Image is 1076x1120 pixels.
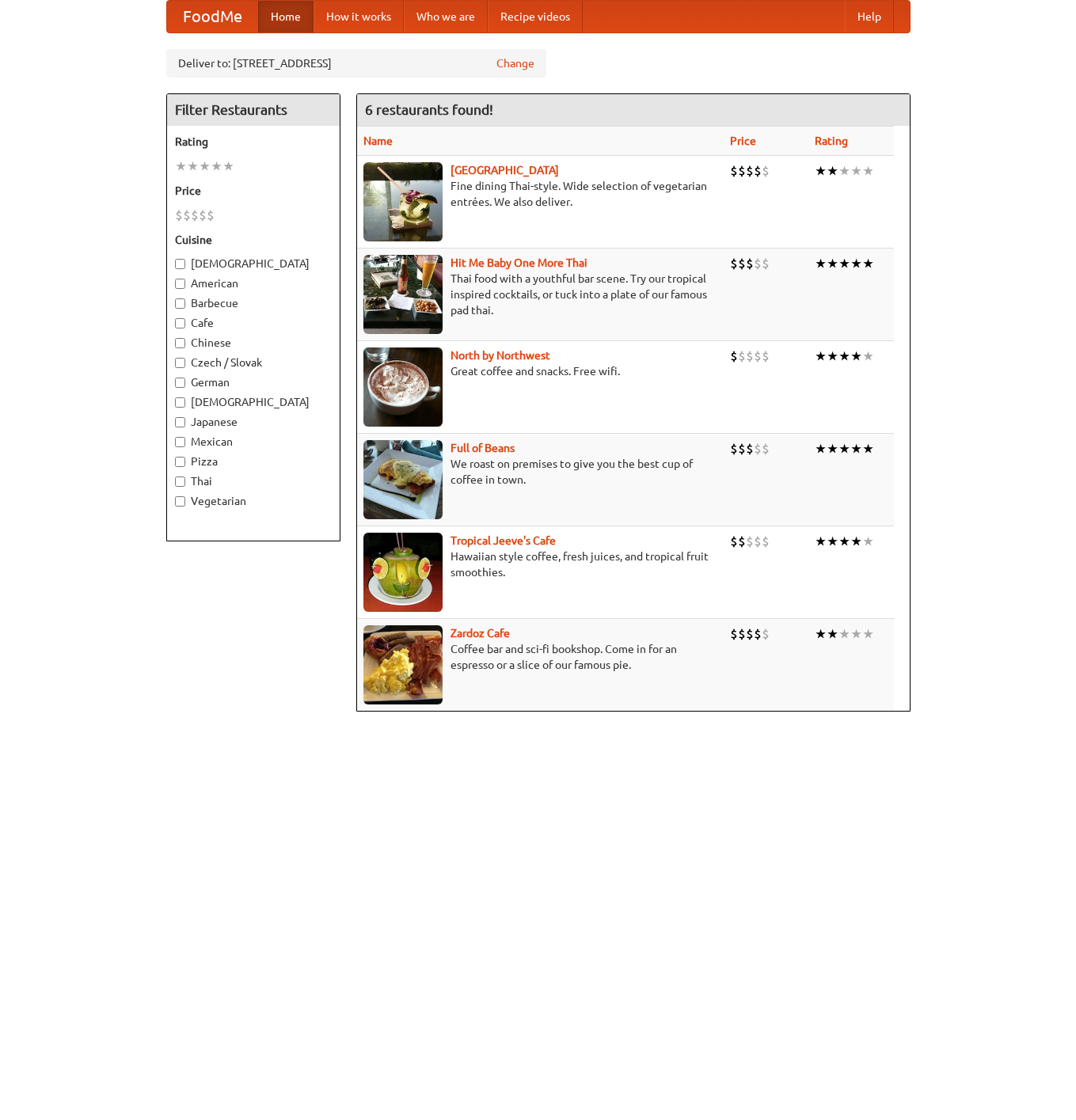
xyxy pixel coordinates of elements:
a: How it works [314,1,404,32]
a: Full of Beans [451,442,515,454]
li: $ [730,162,738,180]
h4: Filter Restaurants [167,94,340,126]
input: [DEMOGRAPHIC_DATA] [175,259,185,269]
li: ★ [862,162,874,180]
li: $ [762,440,770,457]
a: Home [258,1,314,32]
a: Tropical Jeeve's Cafe [451,534,556,547]
label: German [175,374,332,390]
a: Hit Me Baby One More Thai [451,256,587,269]
label: [DEMOGRAPHIC_DATA] [175,394,332,410]
input: Japanese [175,417,185,427]
li: $ [175,207,183,224]
label: Chinese [175,335,332,351]
input: Mexican [175,437,185,447]
li: $ [762,533,770,550]
p: Hawaiian style coffee, fresh juices, and tropical fruit smoothies. [363,549,718,580]
img: north.jpg [363,347,443,427]
li: ★ [827,347,838,365]
li: $ [754,347,762,365]
div: Deliver to: [STREET_ADDRESS] [166,49,546,78]
b: Zardoz Cafe [451,627,510,640]
p: Thai food with a youthful bar scene. Try our tropical inspired cocktails, or tuck into a plate of... [363,271,718,318]
li: $ [746,162,754,180]
li: $ [746,533,754,550]
label: Czech / Slovak [175,355,332,370]
img: jeeves.jpg [363,533,443,612]
h5: Rating [175,134,332,150]
a: Price [730,135,756,147]
li: ★ [815,625,827,643]
a: FoodMe [167,1,258,32]
li: $ [746,347,754,365]
li: ★ [838,255,850,272]
li: ★ [211,158,222,175]
li: ★ [222,158,234,175]
li: ★ [827,625,838,643]
li: $ [754,255,762,272]
input: German [175,378,185,388]
li: $ [730,625,738,643]
li: ★ [838,625,850,643]
li: ★ [838,440,850,457]
a: [GEOGRAPHIC_DATA] [451,164,559,177]
li: $ [730,533,738,550]
li: ★ [827,255,838,272]
li: $ [738,162,746,180]
li: ★ [838,347,850,365]
li: ★ [862,255,874,272]
input: Barbecue [175,298,185,309]
a: Name [363,135,393,147]
input: Chinese [175,338,185,348]
li: $ [754,162,762,180]
img: satay.jpg [363,162,443,241]
li: ★ [827,440,838,457]
li: ★ [862,625,874,643]
a: Recipe videos [488,1,583,32]
li: ★ [850,255,862,272]
li: $ [738,440,746,457]
li: ★ [850,347,862,365]
li: $ [183,207,191,224]
h5: Cuisine [175,232,332,248]
li: ★ [862,440,874,457]
input: [DEMOGRAPHIC_DATA] [175,397,185,408]
li: $ [199,207,207,224]
label: Cafe [175,315,332,331]
li: ★ [815,440,827,457]
label: Vegetarian [175,493,332,509]
li: $ [754,533,762,550]
li: ★ [850,162,862,180]
li: $ [754,625,762,643]
a: Help [845,1,894,32]
li: $ [730,440,738,457]
li: $ [746,625,754,643]
a: North by Northwest [451,349,550,362]
label: Japanese [175,414,332,430]
li: $ [730,347,738,365]
h5: Price [175,183,332,199]
input: American [175,279,185,289]
img: zardoz.jpg [363,625,443,704]
li: ★ [850,625,862,643]
label: Thai [175,473,332,489]
li: $ [762,347,770,365]
input: Czech / Slovak [175,358,185,368]
li: ★ [815,255,827,272]
p: We roast on premises to give you the best cup of coffee in town. [363,456,718,488]
li: ★ [199,158,211,175]
a: Rating [815,135,848,147]
li: ★ [175,158,187,175]
input: Thai [175,476,185,487]
label: Pizza [175,454,332,469]
li: $ [746,255,754,272]
li: $ [738,347,746,365]
input: Vegetarian [175,496,185,507]
li: $ [754,440,762,457]
li: ★ [862,533,874,550]
li: ★ [850,440,862,457]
